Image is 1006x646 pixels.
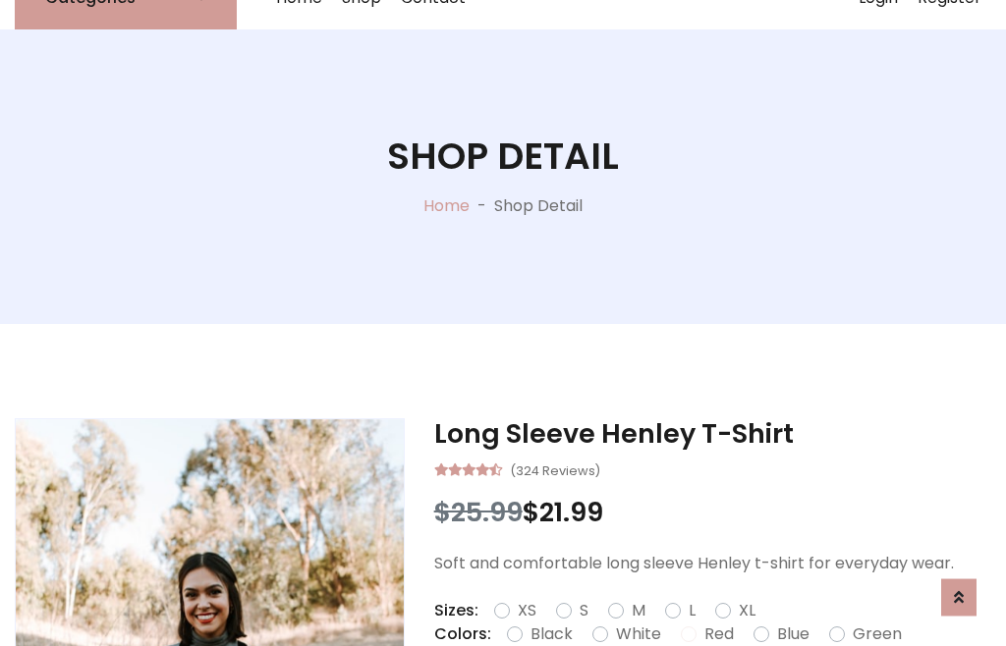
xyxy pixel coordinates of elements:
[616,622,661,646] label: White
[853,622,902,646] label: Green
[434,494,523,530] span: $25.99
[494,194,583,218] p: Shop Detail
[518,599,536,622] label: XS
[704,622,734,646] label: Red
[434,622,491,646] p: Colors:
[739,599,755,622] label: XL
[531,622,573,646] label: Black
[434,418,991,450] h3: Long Sleeve Henley T-Shirt
[777,622,810,646] label: Blue
[434,552,991,575] p: Soft and comfortable long sleeve Henley t-shirt for everyday wear.
[470,194,494,218] p: -
[580,599,588,622] label: S
[510,458,600,481] small: (324 Reviews)
[423,194,470,217] a: Home
[434,497,991,528] h3: $
[539,494,603,530] span: 21.99
[434,599,478,622] p: Sizes:
[689,599,696,622] label: L
[632,599,645,622] label: M
[387,135,619,179] h1: Shop Detail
